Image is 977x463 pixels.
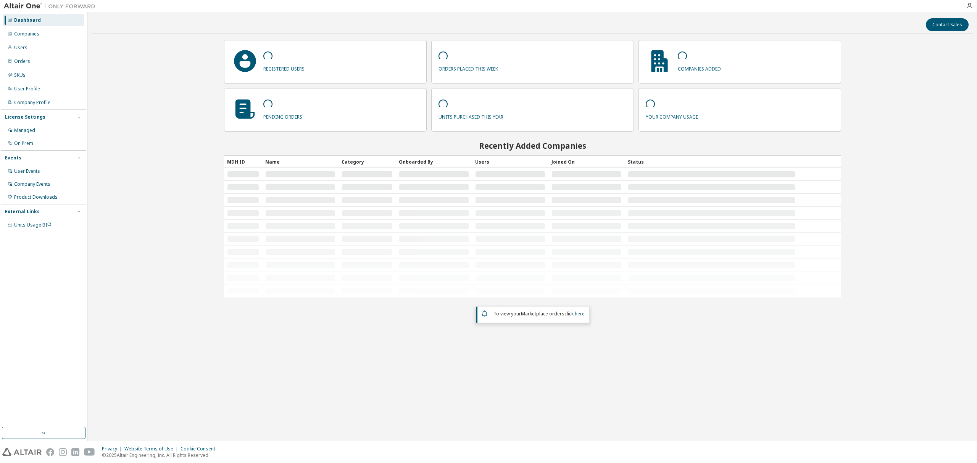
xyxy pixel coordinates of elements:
span: To view your click [493,310,585,317]
div: Joined On [551,156,622,168]
div: SKUs [14,72,26,78]
div: Events [5,155,21,161]
p: units purchased this year [439,111,503,120]
div: Category [342,156,393,168]
em: Marketplace orders [521,310,564,317]
button: Contact Sales [926,18,969,31]
div: License Settings [5,114,45,120]
img: Altair One [4,2,99,10]
a: here [575,310,585,317]
div: Name [265,156,335,168]
img: youtube.svg [84,448,95,456]
div: Company Profile [14,100,50,106]
p: orders placed this week [439,63,498,72]
div: Onboarded By [399,156,469,168]
div: Company Events [14,181,50,187]
div: External Links [5,209,40,215]
img: instagram.svg [59,448,67,456]
div: Cookie Consent [181,446,220,452]
span: Units Usage BI [14,222,52,228]
div: Dashboard [14,17,41,23]
div: Users [14,45,27,51]
img: altair_logo.svg [2,448,42,456]
div: Users [475,156,545,168]
img: facebook.svg [46,448,54,456]
h2: Recently Added Companies [224,141,841,151]
div: MDH ID [227,156,259,168]
div: User Profile [14,86,40,92]
p: registered users [263,63,305,72]
div: Website Terms of Use [124,446,181,452]
p: pending orders [263,111,302,120]
div: Managed [14,127,35,133]
div: User Events [14,168,40,174]
div: On Prem [14,140,33,146]
p: your company usage [646,111,698,120]
div: Orders [14,58,30,64]
div: Product Downloads [14,194,58,200]
img: linkedin.svg [71,448,79,456]
p: companies added [678,63,721,72]
div: Companies [14,31,39,37]
div: Status [628,156,795,168]
p: © 2025 Altair Engineering, Inc. All Rights Reserved. [102,452,220,458]
div: Privacy [102,446,124,452]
